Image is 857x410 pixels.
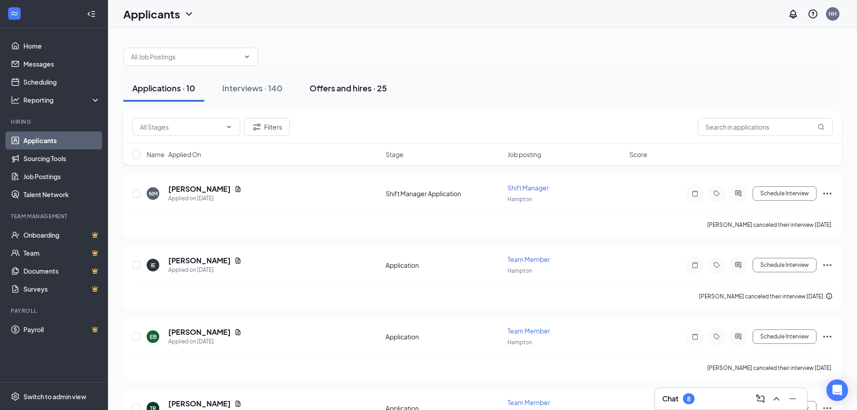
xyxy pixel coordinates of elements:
[711,333,722,340] svg: Tag
[755,393,766,404] svg: ComposeMessage
[11,392,20,401] svg: Settings
[310,82,387,94] div: Offers and hires · 25
[23,185,100,203] a: Talent Network
[23,149,100,167] a: Sourcing Tools
[234,400,242,407] svg: Document
[147,150,201,159] span: Name · Applied On
[23,131,100,149] a: Applicants
[168,194,242,203] div: Applied on [DATE]
[822,188,833,199] svg: Ellipses
[698,118,833,136] input: Search in applications
[711,190,722,197] svg: Tag
[753,186,817,201] button: Schedule Interview
[222,82,283,94] div: Interviews · 140
[687,395,691,403] div: 8
[11,118,99,126] div: Hiring
[507,339,532,346] span: Hampton
[184,9,194,19] svg: ChevronDown
[168,256,231,266] h5: [PERSON_NAME]
[149,190,157,198] div: NM
[23,262,100,280] a: DocumentsCrown
[87,9,96,18] svg: Collapse
[234,257,242,264] svg: Document
[711,261,722,269] svg: Tag
[753,329,817,344] button: Schedule Interview
[168,184,231,194] h5: [PERSON_NAME]
[123,6,180,22] h1: Applicants
[785,392,800,406] button: Minimize
[151,261,155,269] div: IE
[23,280,100,298] a: SurveysCrown
[225,123,233,131] svg: ChevronDown
[690,261,700,269] svg: Note
[771,393,782,404] svg: ChevronUp
[507,398,550,406] span: Team Member
[23,73,100,91] a: Scheduling
[243,53,251,60] svg: ChevronDown
[826,293,833,300] svg: Info
[733,190,744,197] svg: ActiveChat
[507,184,549,192] span: Shift Manager
[140,122,222,132] input: All Stages
[808,9,818,19] svg: QuestionInfo
[507,255,550,263] span: Team Member
[707,221,833,230] div: [PERSON_NAME] canceled their interview [DATE].
[168,337,242,346] div: Applied on [DATE]
[23,320,100,338] a: PayrollCrown
[733,333,744,340] svg: ActiveChat
[788,9,799,19] svg: Notifications
[23,392,86,401] div: Switch to admin view
[234,185,242,193] svg: Document
[753,258,817,272] button: Schedule Interview
[507,150,541,159] span: Job posting
[11,95,20,104] svg: Analysis
[829,10,837,18] div: HH
[386,189,502,198] div: Shift Manager Application
[822,260,833,270] svg: Ellipses
[23,167,100,185] a: Job Postings
[817,123,825,131] svg: MagnifyingGlass
[507,196,532,203] span: Hampton
[629,150,647,159] span: Score
[386,150,404,159] span: Stage
[23,37,100,55] a: Home
[386,261,502,270] div: Application
[131,52,240,62] input: All Job Postings
[699,292,833,301] div: [PERSON_NAME] canceled their interview [DATE].
[23,226,100,244] a: OnboardingCrown
[251,122,262,132] svg: Filter
[168,266,242,275] div: Applied on [DATE]
[234,329,242,336] svg: Document
[733,261,744,269] svg: ActiveChat
[23,55,100,73] a: Messages
[132,82,195,94] div: Applications · 10
[690,333,700,340] svg: Note
[753,392,767,406] button: ComposeMessage
[11,307,99,315] div: Payroll
[23,95,101,104] div: Reporting
[787,393,798,404] svg: Minimize
[168,399,231,409] h5: [PERSON_NAME]
[707,364,833,373] div: [PERSON_NAME] canceled their interview [DATE].
[11,212,99,220] div: Team Management
[826,379,848,401] div: Open Intercom Messenger
[244,118,290,136] button: Filter Filters
[690,190,700,197] svg: Note
[23,244,100,262] a: TeamCrown
[507,327,550,335] span: Team Member
[150,333,157,341] div: EB
[769,392,784,406] button: ChevronUp
[386,332,502,341] div: Application
[10,9,19,18] svg: WorkstreamLogo
[168,327,231,337] h5: [PERSON_NAME]
[507,267,532,274] span: Hampton
[822,331,833,342] svg: Ellipses
[662,394,678,404] h3: Chat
